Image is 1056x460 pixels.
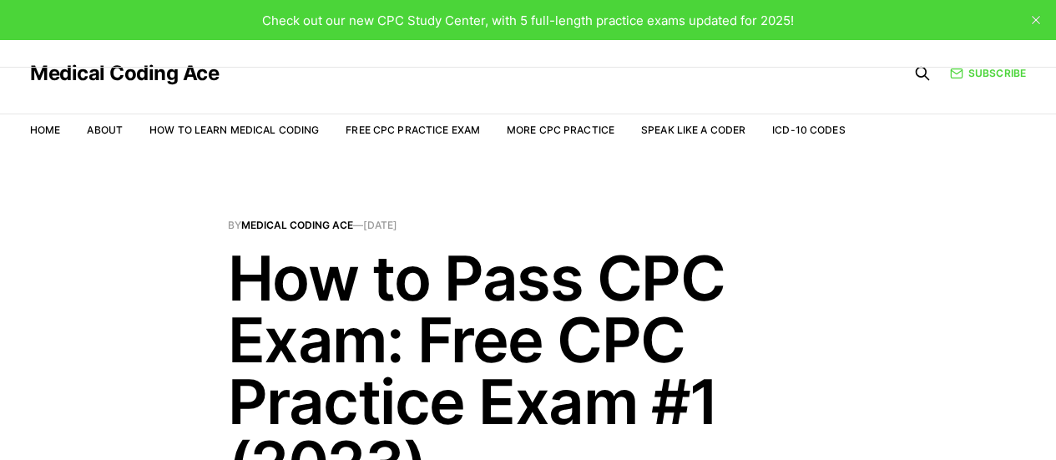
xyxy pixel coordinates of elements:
[241,219,353,231] a: Medical Coding Ace
[30,124,60,136] a: Home
[228,220,829,230] span: By —
[87,124,123,136] a: About
[346,124,480,136] a: Free CPC Practice Exam
[641,124,745,136] a: Speak Like a Coder
[1023,7,1049,33] button: close
[30,63,219,83] a: Medical Coding Ace
[149,124,319,136] a: How to Learn Medical Coding
[950,65,1026,81] a: Subscribe
[507,124,614,136] a: More CPC Practice
[772,124,845,136] a: ICD-10 Codes
[262,13,794,28] span: Check out our new CPC Study Center, with 5 full-length practice exams updated for 2025!
[363,219,397,231] time: [DATE]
